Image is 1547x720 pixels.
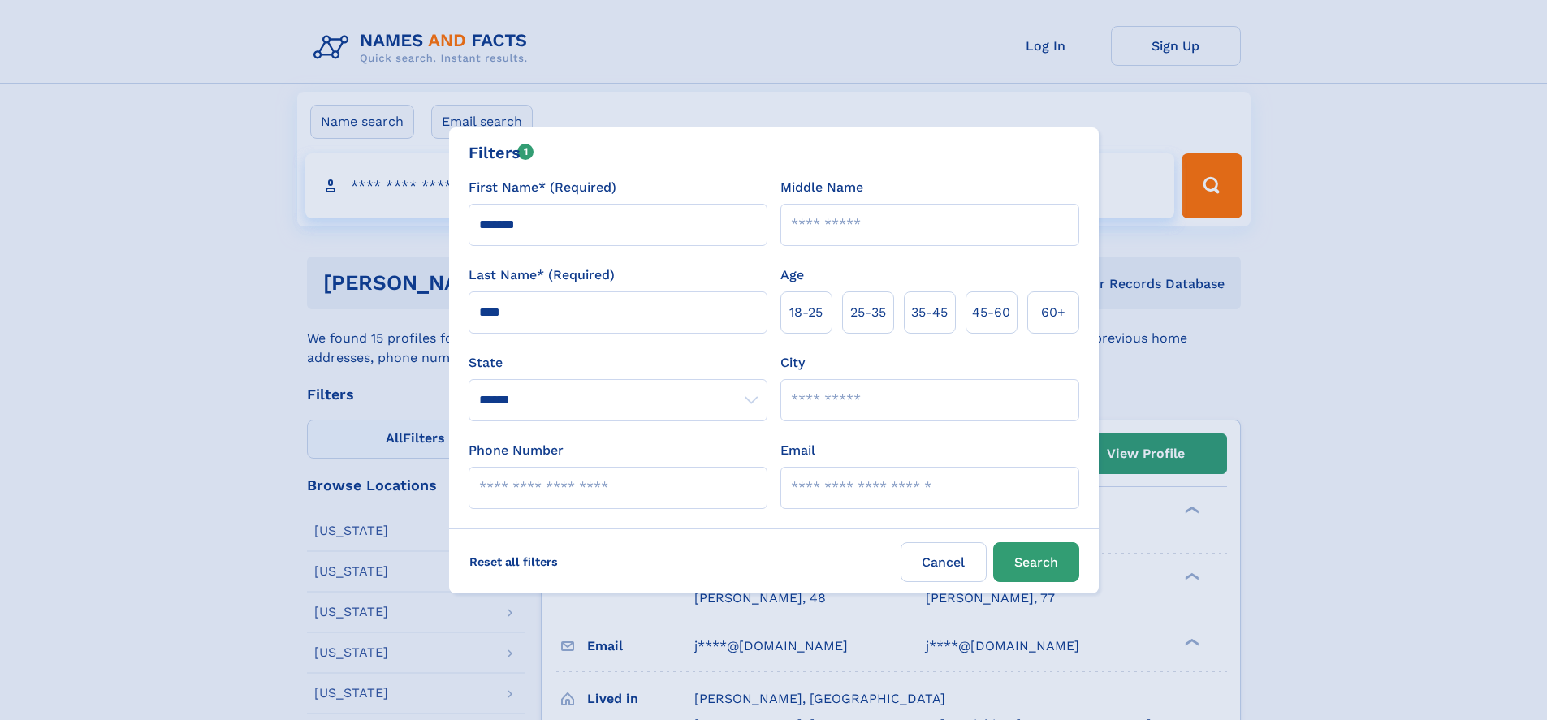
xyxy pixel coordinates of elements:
label: Cancel [901,542,987,582]
label: Last Name* (Required) [469,265,615,285]
span: 35‑45 [911,303,948,322]
label: City [780,353,805,373]
div: Filters [469,140,534,165]
span: 25‑35 [850,303,886,322]
label: State [469,353,767,373]
label: Reset all filters [459,542,568,581]
label: Age [780,265,804,285]
span: 18‑25 [789,303,823,322]
span: 60+ [1041,303,1065,322]
label: Phone Number [469,441,564,460]
button: Search [993,542,1079,582]
label: Middle Name [780,178,863,197]
span: 45‑60 [972,303,1010,322]
label: First Name* (Required) [469,178,616,197]
label: Email [780,441,815,460]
